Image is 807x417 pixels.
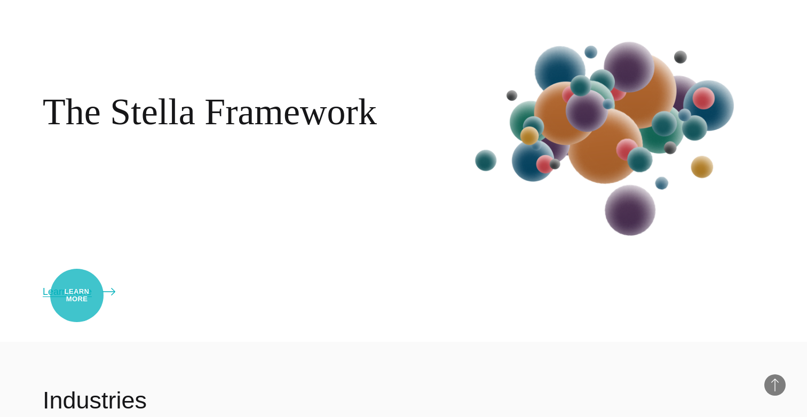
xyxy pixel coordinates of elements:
h2: The Stella Framework [43,90,377,134]
a: Learn more [43,284,115,299]
h2: Industries [43,384,147,416]
button: Back to Top [764,374,786,396]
